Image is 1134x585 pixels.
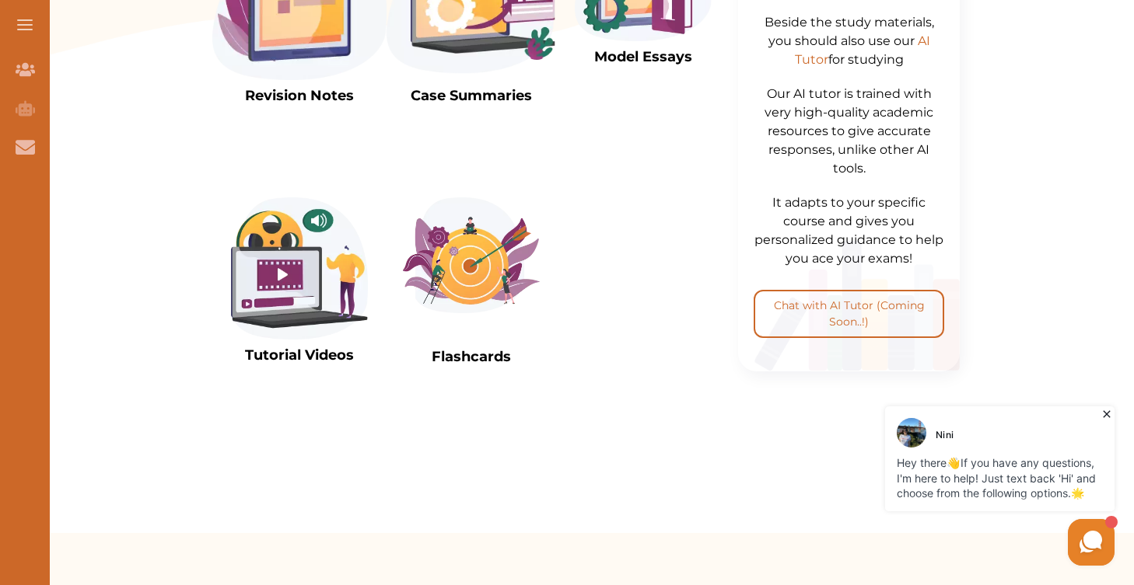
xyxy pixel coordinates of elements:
p: Model Essays [575,47,712,68]
iframe: HelpCrunch [761,402,1118,569]
p: Flashcards [403,346,540,367]
p: It adapts to your specific course and gives you personalized guidance to help you ace your exams! [754,193,944,268]
button: Chat with AI Tutor (Coming Soon..!) [754,290,944,338]
p: Beside the study materials, you should also use our for studying [754,13,944,69]
p: Tutorial Videos [231,345,368,366]
p: Our AI tutor is trained with very high-quality academic resources to give accurate responses, unl... [754,85,944,178]
img: BhZmPIAAAAASUVORK5CYII= [754,241,960,371]
p: Case Summaries [384,85,558,106]
p: Revision Notes [212,85,387,106]
span: AI Tutor [795,33,930,67]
